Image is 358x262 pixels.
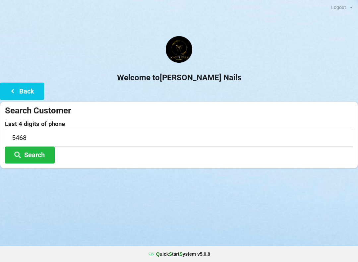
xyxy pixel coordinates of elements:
span: S [179,251,182,257]
img: favicon.ico [148,251,154,257]
div: Logout [331,5,346,10]
input: 0000 [5,129,353,146]
img: Lovett1.png [166,36,192,63]
span: S [169,251,172,257]
label: Last 4 digits of phone [5,121,353,127]
span: Q [156,251,160,257]
b: uick tart ystem v 5.0.8 [156,251,210,257]
div: Search Customer [5,105,353,116]
button: Search [5,147,55,164]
